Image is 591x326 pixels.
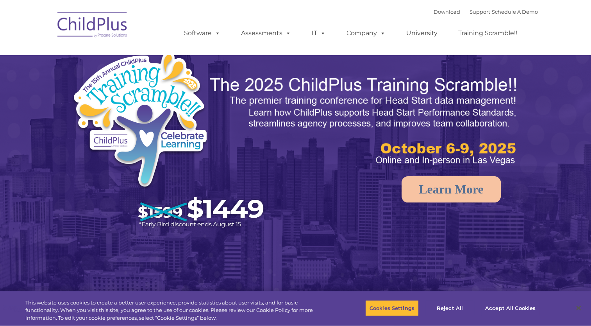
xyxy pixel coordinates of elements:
a: Assessments [233,25,299,41]
a: University [398,25,445,41]
span: Phone number [109,84,142,90]
div: This website uses cookies to create a better user experience, provide statistics about user visit... [25,299,325,322]
button: Reject All [425,300,474,316]
a: Training Scramble!! [450,25,525,41]
a: Support [470,9,490,15]
a: Company [339,25,393,41]
a: Schedule A Demo [492,9,538,15]
button: Cookies Settings [365,300,419,316]
button: Accept All Cookies [481,300,540,316]
button: Close [570,299,587,317]
a: Learn More [402,176,501,202]
font: | [434,9,538,15]
span: Last name [109,52,132,57]
a: Software [176,25,228,41]
img: ChildPlus by Procare Solutions [54,6,132,45]
a: IT [304,25,334,41]
a: Download [434,9,460,15]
